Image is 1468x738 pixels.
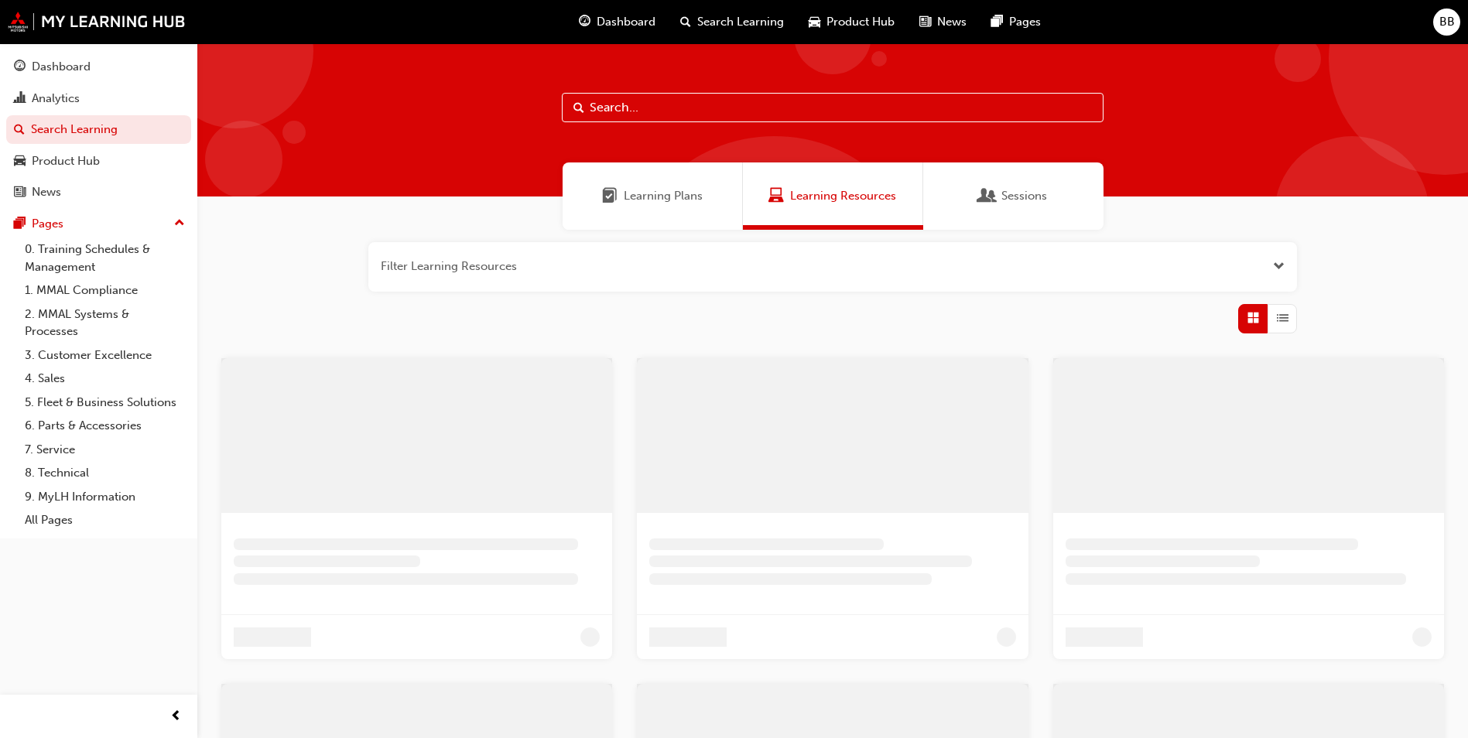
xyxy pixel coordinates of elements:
span: Learning Plans [602,187,618,205]
div: Pages [32,215,63,233]
img: mmal [8,12,186,32]
input: Search... [562,93,1104,122]
a: Analytics [6,84,191,113]
a: guage-iconDashboard [566,6,668,38]
span: news-icon [919,12,931,32]
span: search-icon [14,123,25,137]
span: Learning Resources [790,187,896,205]
a: Search Learning [6,115,191,144]
span: Pages [1009,13,1041,31]
div: Product Hub [32,152,100,170]
a: pages-iconPages [979,6,1053,38]
button: Pages [6,210,191,238]
a: 5. Fleet & Business Solutions [19,391,191,415]
span: guage-icon [579,12,590,32]
span: pages-icon [991,12,1003,32]
a: Product Hub [6,147,191,176]
span: Learning Plans [624,187,703,205]
a: All Pages [19,508,191,532]
a: Dashboard [6,53,191,81]
span: Search Learning [697,13,784,31]
span: car-icon [809,12,820,32]
span: Sessions [1001,187,1047,205]
button: BB [1433,9,1460,36]
a: 2. MMAL Systems & Processes [19,302,191,343]
span: car-icon [14,155,26,169]
span: Sessions [980,187,995,205]
span: Grid [1247,309,1259,327]
span: Learning Resources [768,187,784,205]
a: 3. Customer Excellence [19,343,191,367]
span: Dashboard [597,13,655,31]
a: 1. MMAL Compliance [19,278,191,302]
a: car-iconProduct Hub [796,6,907,38]
a: Learning PlansLearning Plans [563,162,743,230]
span: news-icon [14,186,26,200]
span: prev-icon [170,707,182,726]
div: News [32,183,61,201]
span: List [1277,309,1288,327]
div: Analytics [32,90,80,108]
div: Dashboard [32,58,91,76]
span: News [937,13,967,31]
span: Search [573,99,584,117]
button: Open the filter [1273,258,1285,275]
a: 6. Parts & Accessories [19,414,191,438]
a: news-iconNews [907,6,979,38]
span: up-icon [174,214,185,234]
span: search-icon [680,12,691,32]
a: SessionsSessions [923,162,1104,230]
a: News [6,178,191,207]
a: Learning ResourcesLearning Resources [743,162,923,230]
span: pages-icon [14,217,26,231]
a: 8. Technical [19,461,191,485]
span: Product Hub [826,13,895,31]
span: guage-icon [14,60,26,74]
a: search-iconSearch Learning [668,6,796,38]
a: 4. Sales [19,367,191,391]
a: 9. MyLH Information [19,485,191,509]
span: chart-icon [14,92,26,106]
a: 0. Training Schedules & Management [19,237,191,278]
button: DashboardAnalyticsSearch LearningProduct HubNews [6,50,191,210]
a: 7. Service [19,438,191,462]
span: BB [1439,13,1455,31]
